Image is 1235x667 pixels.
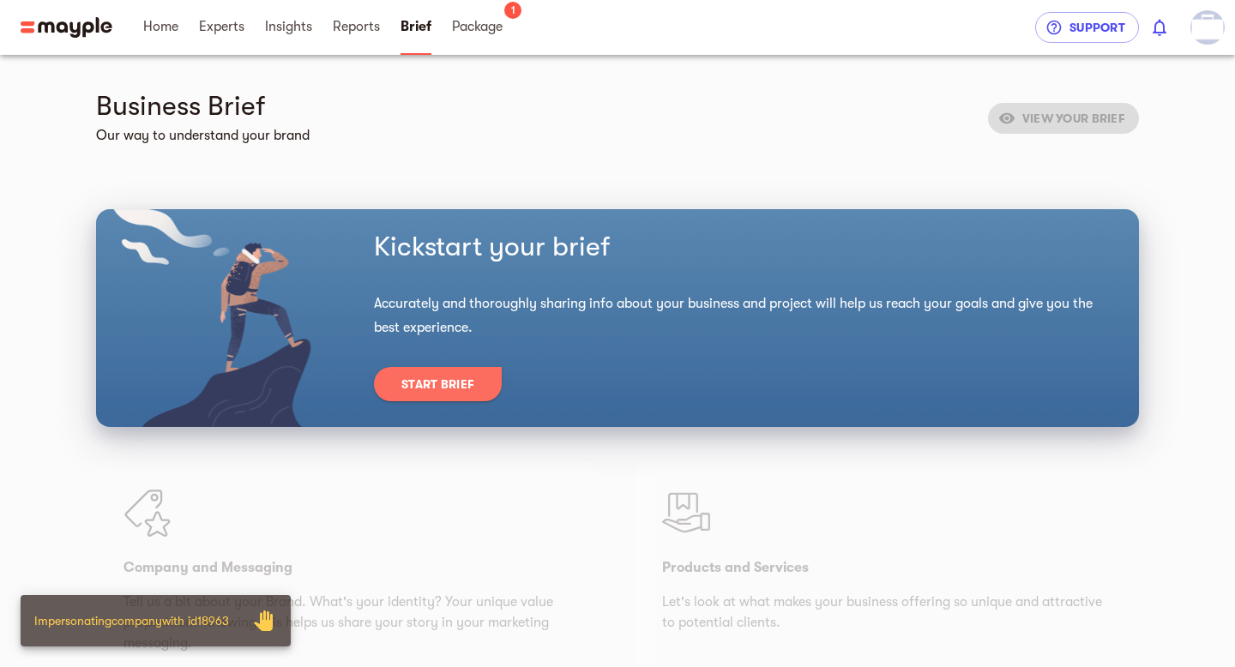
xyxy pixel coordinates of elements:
h6: Our way to understand your brand [96,123,974,147]
h4: Business Brief [96,89,974,123]
span: Brief [401,16,431,37]
span: Impersonating company with id 18963 [34,614,229,628]
span: Brief was not filled yet. [988,110,1139,123]
span: Support [1049,17,1125,38]
button: Start Brief [374,367,502,401]
h6: Accurately and thoroughly sharing info about your business and project will help us reach your go... [374,291,1118,340]
span: Insights [265,16,312,37]
p: Let's look at what makes your business offering so unique and attractive to potential clients. [662,592,1111,653]
span: Home [143,16,178,37]
button: Close [243,600,284,641]
img: Main logo [21,17,112,38]
p: Products and Services [662,557,1111,578]
h4: Kickstart your brief [374,230,1118,264]
button: show 0 new notifications [1139,7,1180,48]
span: Package [452,16,503,37]
img: productsAndServicesV4 [662,489,710,537]
img: bm_silhouette.png [1190,10,1225,45]
p: Tell us a bit about your Brand. What's your identity? Your unique value proposition? Knowing this... [123,592,573,653]
span: 1 [504,2,521,19]
span: Start Brief [401,374,474,394]
span: Experts [199,16,244,37]
span: Stop Impersonation [243,600,284,641]
p: Company and Messaging [123,557,573,578]
button: Support [1035,12,1139,43]
img: companyAndMessagingV4 [123,489,172,537]
span: Reports [333,16,380,37]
